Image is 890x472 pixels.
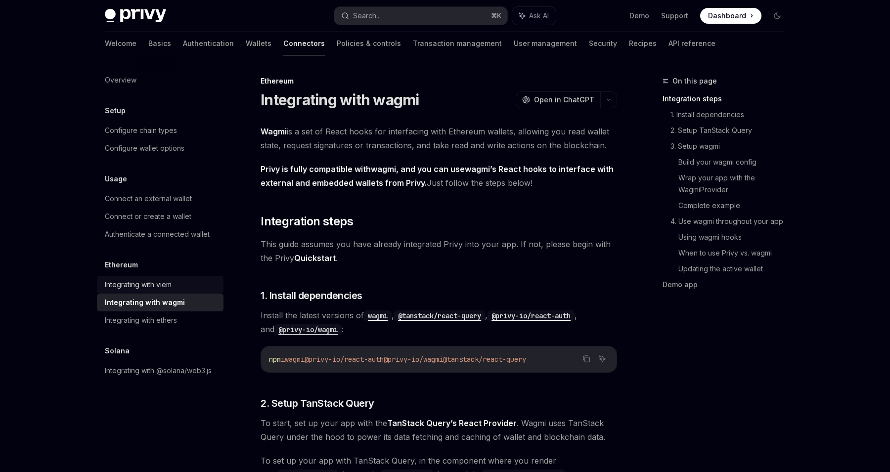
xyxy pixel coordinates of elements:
span: Open in ChatGPT [534,95,594,105]
a: 2. Setup TanStack Query [670,123,793,138]
button: Toggle dark mode [769,8,785,24]
span: ⌘ K [491,12,501,20]
a: Security [589,32,617,55]
code: @privy-io/wagmi [274,324,342,335]
h5: Ethereum [105,259,138,271]
span: @tanstack/react-query [443,355,526,364]
a: Integrating with viem [97,276,223,294]
span: @privy-io/react-auth [305,355,384,364]
div: Integrating with ethers [105,314,177,326]
span: Integration steps [261,214,353,229]
a: Integrating with ethers [97,311,223,329]
a: Connect or create a wallet [97,208,223,225]
a: Updating the active wallet [678,261,793,277]
a: Support [661,11,688,21]
a: Configure wallet options [97,139,223,157]
a: 3. Setup wagmi [670,138,793,154]
span: This guide assumes you have already integrated Privy into your app. If not, please begin with the... [261,237,617,265]
div: Connect or create a wallet [105,211,191,222]
h5: Solana [105,345,130,357]
button: Ask AI [512,7,556,25]
a: Authenticate a connected wallet [97,225,223,243]
span: Just follow the steps below! [261,162,617,190]
img: dark logo [105,9,166,23]
a: Demo [629,11,649,21]
a: Connect an external wallet [97,190,223,208]
a: Dashboard [700,8,761,24]
a: @tanstack/react-query [394,310,485,320]
a: Policies & controls [337,32,401,55]
a: Integrating with @solana/web3.js [97,362,223,380]
span: wagmi [285,355,305,364]
a: Configure chain types [97,122,223,139]
button: Ask AI [596,352,609,365]
button: Search...⌘K [334,7,507,25]
a: Overview [97,71,223,89]
h5: Setup [105,105,126,117]
h5: Usage [105,173,127,185]
a: Connectors [283,32,325,55]
div: Search... [353,10,381,22]
a: Wallets [246,32,271,55]
code: @tanstack/react-query [394,310,485,321]
code: @privy-io/react-auth [488,310,575,321]
a: @privy-io/wagmi [274,324,342,334]
div: Integrating with @solana/web3.js [105,365,212,377]
span: npm [269,355,281,364]
a: Basics [148,32,171,55]
strong: Privy is fully compatible with , and you can use ’s React hooks to interface with external and em... [261,164,614,188]
a: Integration steps [663,91,793,107]
span: To start, set up your app with the . Wagmi uses TanStack Query under the hood to power its data f... [261,416,617,444]
a: wagmi [371,164,396,174]
button: Open in ChatGPT [516,91,600,108]
a: API reference [668,32,715,55]
a: Transaction management [413,32,502,55]
a: Complete example [678,198,793,214]
span: Dashboard [708,11,746,21]
a: Build your wagmi config [678,154,793,170]
div: Integrating with wagmi [105,297,185,308]
div: Ethereum [261,76,617,86]
span: i [281,355,285,364]
span: Install the latest versions of , , , and : [261,308,617,336]
a: Authentication [183,32,234,55]
h1: Integrating with wagmi [261,91,419,109]
div: Authenticate a connected wallet [105,228,210,240]
a: Wagmi [261,127,287,137]
a: Using wagmi hooks [678,229,793,245]
a: Quickstart [294,253,336,263]
button: Copy the contents from the code block [580,352,593,365]
span: is a set of React hooks for interfacing with Ethereum wallets, allowing you read wallet state, re... [261,125,617,152]
code: wagmi [364,310,392,321]
div: Overview [105,74,136,86]
a: Recipes [629,32,657,55]
span: On this page [672,75,717,87]
span: Ask AI [529,11,549,21]
a: Demo app [663,277,793,293]
a: 1. Install dependencies [670,107,793,123]
a: Integrating with wagmi [97,294,223,311]
div: Configure chain types [105,125,177,136]
span: 2. Setup TanStack Query [261,396,374,410]
span: 1. Install dependencies [261,289,362,302]
a: wagmi [465,164,490,174]
a: Wrap your app with the WagmiProvider [678,170,793,198]
a: TanStack Query’s React Provider [387,418,517,429]
a: wagmi [364,310,392,320]
a: When to use Privy vs. wagmi [678,245,793,261]
a: Welcome [105,32,136,55]
div: Configure wallet options [105,142,184,154]
div: Connect an external wallet [105,193,192,205]
a: User management [514,32,577,55]
div: Integrating with viem [105,279,172,291]
a: 4. Use wagmi throughout your app [670,214,793,229]
span: @privy-io/wagmi [384,355,443,364]
a: @privy-io/react-auth [488,310,575,320]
